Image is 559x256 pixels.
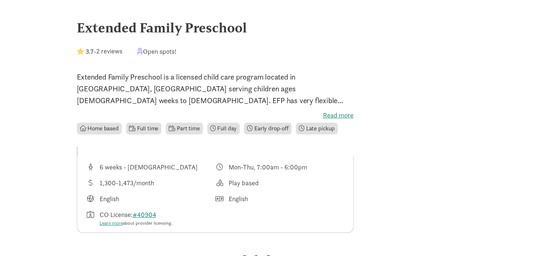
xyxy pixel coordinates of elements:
[166,123,203,134] li: Part time
[77,46,122,56] div: -
[86,210,215,227] div: License number
[215,194,344,204] div: Languages spoken
[86,194,215,204] div: Languages taught
[229,194,248,204] div: English
[215,178,344,188] div: This provider's education philosophy
[229,178,259,188] div: Play based
[77,71,354,106] p: Extended Family Preschool is a licensed child care program located in [GEOGRAPHIC_DATA], [GEOGRAP...
[100,178,154,188] div: 1,300-1,473/month
[100,220,123,226] a: Learn more
[244,123,291,134] li: Early drop-off
[100,210,172,227] div: CO License:
[229,162,307,172] div: Mon-Thu, 7:00am - 6:00pm
[100,220,172,227] div: about provider licensing.
[86,178,215,188] div: Average tuition for this program
[137,46,176,56] div: Open spots!
[86,162,215,172] div: Age range for children that this provider cares for
[86,47,94,56] strong: 3.7
[207,123,240,134] li: Full day
[77,123,122,134] li: Home based
[77,18,483,38] div: Extended Family Preschool
[100,194,119,204] div: English
[77,111,354,120] label: Read more
[133,210,156,219] a: #40904
[126,123,161,134] li: Full time
[96,47,122,55] profile-button-reviews: 2 reviews
[215,162,344,172] div: Class schedule
[296,123,338,134] li: Late pickup
[100,162,198,172] div: 6 weeks - [DEMOGRAPHIC_DATA]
